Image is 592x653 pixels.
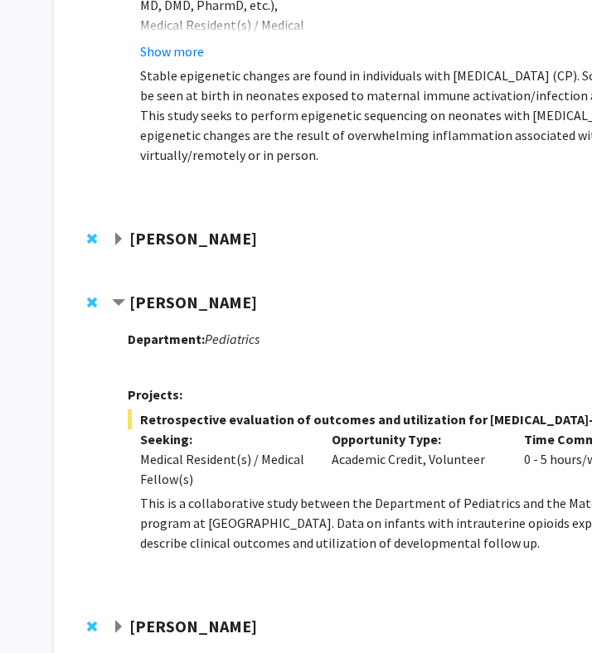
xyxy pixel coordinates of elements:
[87,620,97,633] span: Remove Tyler Grenda from bookmarks
[128,386,182,403] strong: Projects:
[140,449,308,489] div: Medical Resident(s) / Medical Fellow(s)
[12,578,70,641] iframe: Chat
[129,228,257,249] strong: [PERSON_NAME]
[128,331,205,347] strong: Department:
[332,429,499,449] p: Opportunity Type:
[112,621,125,634] span: Expand Tyler Grenda Bookmark
[112,233,125,246] span: Expand Fan Lee Bookmark
[140,429,308,449] p: Seeking:
[205,331,260,347] i: Pediatrics
[319,429,512,489] div: Academic Credit, Volunteer
[112,297,125,310] span: Contract Neera Goyal Bookmark
[87,232,97,245] span: Remove Fan Lee from bookmarks
[129,616,257,636] strong: [PERSON_NAME]
[87,296,97,309] span: Remove Neera Goyal from bookmarks
[129,292,257,312] strong: [PERSON_NAME]
[140,41,204,61] button: Show more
